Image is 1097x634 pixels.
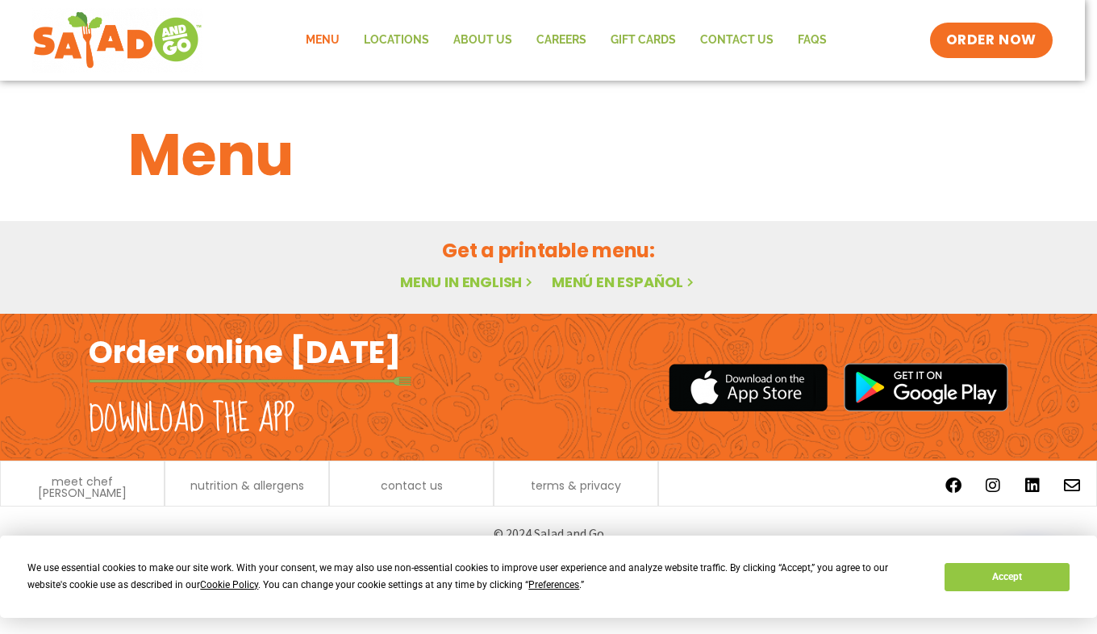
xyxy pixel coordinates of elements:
[128,236,969,265] h2: Get a printable menu:
[89,397,294,442] h2: Download the app
[294,22,352,59] a: Menu
[669,361,828,414] img: appstore
[441,22,524,59] a: About Us
[89,332,401,372] h2: Order online [DATE]
[400,272,536,292] a: Menu in English
[786,22,839,59] a: FAQs
[190,480,304,491] a: nutrition & allergens
[381,480,443,491] a: contact us
[89,377,411,386] img: fork
[27,560,925,594] div: We use essential cookies to make our site work. With your consent, we may also use non-essential ...
[946,31,1037,50] span: ORDER NOW
[844,363,1008,411] img: google_play
[294,22,839,59] nav: Menu
[930,23,1053,58] a: ORDER NOW
[97,523,1000,544] p: © 2024 Salad and Go
[552,272,697,292] a: Menú en español
[128,111,969,198] h1: Menu
[200,579,258,590] span: Cookie Policy
[688,22,786,59] a: Contact Us
[524,22,599,59] a: Careers
[352,22,441,59] a: Locations
[32,8,202,73] img: new-SAG-logo-768×292
[528,579,579,590] span: Preferences
[945,563,1069,591] button: Accept
[531,480,621,491] a: terms & privacy
[599,22,688,59] a: GIFT CARDS
[9,476,156,498] a: meet chef [PERSON_NAME]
